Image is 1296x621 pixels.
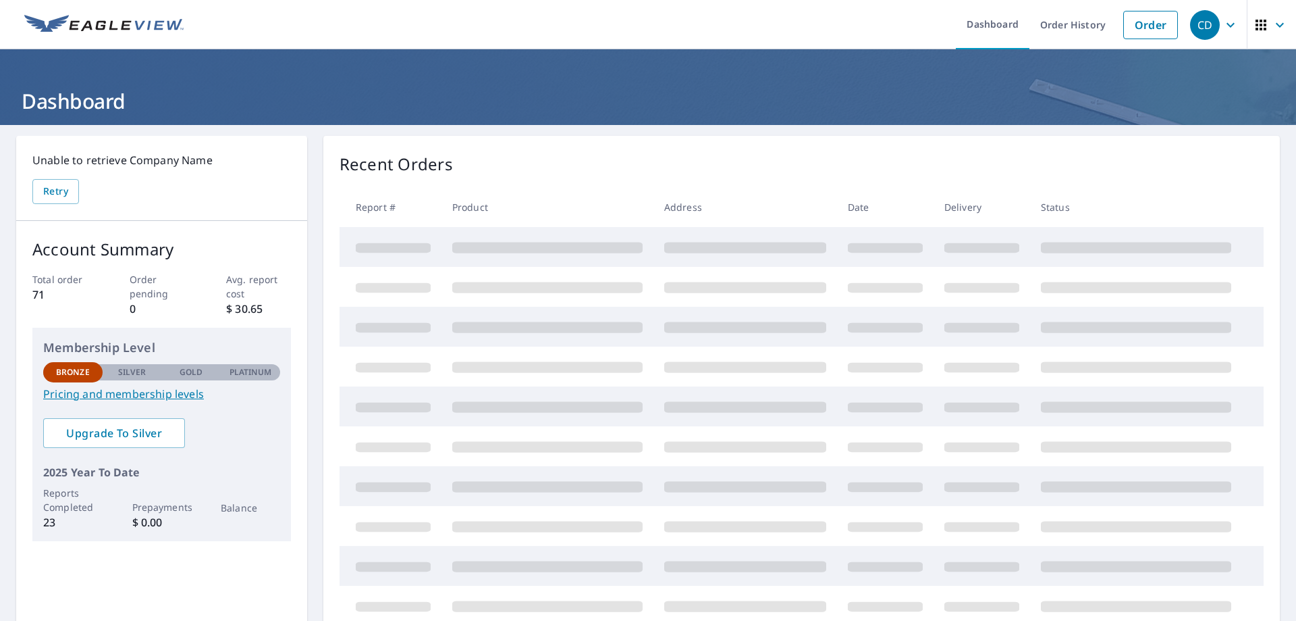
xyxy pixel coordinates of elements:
p: Order pending [130,272,194,301]
th: Report # [340,187,441,227]
span: Retry [43,183,68,200]
p: Reports Completed [43,486,103,514]
th: Date [837,187,934,227]
p: $ 30.65 [226,301,291,317]
p: Recent Orders [340,152,453,176]
img: EV Logo [24,15,184,35]
p: Bronze [56,366,90,378]
p: Unable to retrieve Company Name [32,152,291,168]
a: Pricing and membership levels [43,386,280,402]
th: Product [441,187,653,227]
p: Membership Level [43,339,280,357]
p: 0 [130,301,194,317]
span: Upgrade To Silver [54,426,174,441]
div: CD [1190,10,1220,40]
p: Silver [118,366,146,378]
p: 2025 Year To Date [43,464,280,480]
h1: Dashboard [16,87,1280,115]
p: Account Summary [32,237,291,262]
p: Prepayments [132,500,192,514]
p: Avg. report cost [226,272,291,301]
p: Total order [32,272,97,287]
p: 71 [32,287,97,303]
th: Delivery [934,187,1030,227]
p: 23 [43,514,103,530]
button: Retry [32,179,79,204]
p: Gold [180,366,202,378]
a: Order [1123,11,1178,39]
th: Status [1030,187,1242,227]
p: $ 0.00 [132,514,192,530]
p: Balance [221,501,280,515]
th: Address [653,187,837,227]
a: Upgrade To Silver [43,418,185,448]
p: Platinum [230,366,272,378]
